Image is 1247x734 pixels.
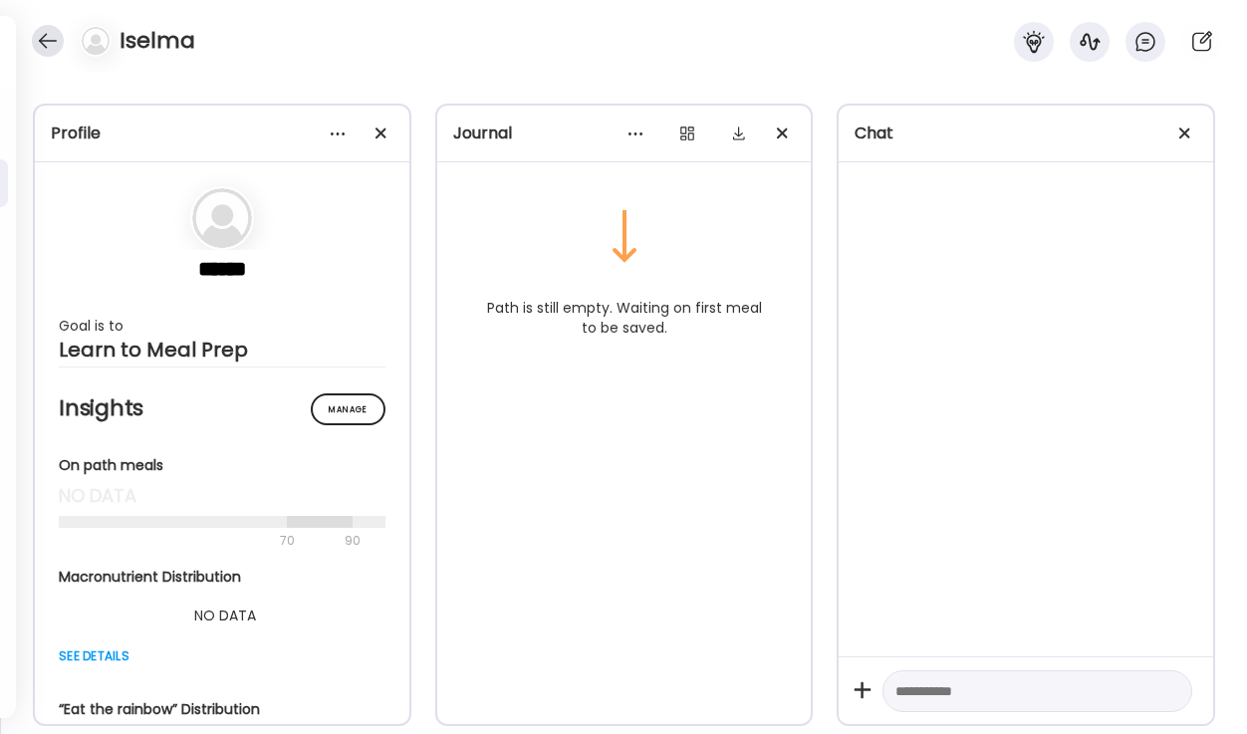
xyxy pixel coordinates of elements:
[120,25,195,57] h4: Iselma
[51,122,393,145] div: Profile
[192,188,252,248] img: bg-avatar-default.svg
[59,314,385,338] div: Goal is to
[855,122,1197,145] div: Chat
[465,290,784,346] div: Path is still empty. Waiting on first meal to be saved.
[311,393,385,425] div: Manage
[59,529,339,553] div: 70
[59,455,385,476] div: On path meals
[343,529,363,553] div: 90
[59,567,391,588] div: Macronutrient Distribution
[82,27,110,55] img: bg-avatar-default.svg
[59,699,391,720] div: “Eat the rainbow” Distribution
[453,122,796,145] div: Journal
[59,393,385,423] h2: Insights
[59,484,385,508] div: no data
[59,338,385,362] div: Learn to Meal Prep
[59,604,391,627] div: NO DATA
